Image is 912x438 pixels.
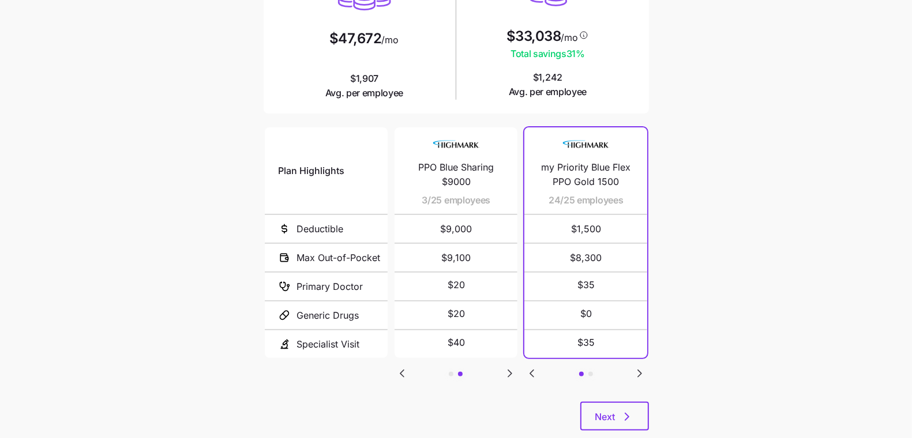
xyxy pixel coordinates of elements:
[448,335,465,350] span: $40
[538,160,633,189] span: my Priority Blue Flex PPO Gold 1500
[524,366,539,381] button: Go to previous slide
[561,33,577,42] span: /mo
[297,251,381,265] span: Max Out-of-Pocket
[448,307,465,321] span: $20
[297,222,344,236] span: Deductible
[577,278,595,292] span: $35
[279,164,345,178] span: Plan Highlights
[297,308,359,323] span: Generic Drugs
[538,215,633,243] span: $1,500
[549,193,623,207] span: 24/25 employees
[506,47,590,61] span: Total savings 31 %
[325,71,404,100] span: $1,907
[633,367,647,380] svg: Go to next slide
[325,86,404,100] span: Avg. per employee
[422,193,491,207] span: 3/25 employees
[395,366,410,381] button: Go to previous slide
[577,335,595,350] span: $35
[381,35,398,44] span: /mo
[506,29,561,43] span: $33,038
[525,367,539,380] svg: Go to previous slide
[509,70,587,99] span: $1,242
[408,160,504,189] span: PPO Blue Sharing $9000
[502,366,517,381] button: Go to next slide
[509,85,587,99] span: Avg. per employee
[538,244,633,271] span: $8,300
[580,402,649,431] button: Next
[297,337,360,352] span: Specialist Visit
[563,134,609,156] img: Carrier
[595,410,615,424] span: Next
[408,244,504,271] span: $9,100
[297,280,363,294] span: Primary Doctor
[632,366,647,381] button: Go to next slide
[329,32,382,46] span: $47,672
[580,307,592,321] span: $0
[448,278,465,292] span: $20
[408,215,504,243] span: $9,000
[433,134,479,156] img: Carrier
[503,367,517,380] svg: Go to next slide
[395,367,409,380] svg: Go to previous slide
